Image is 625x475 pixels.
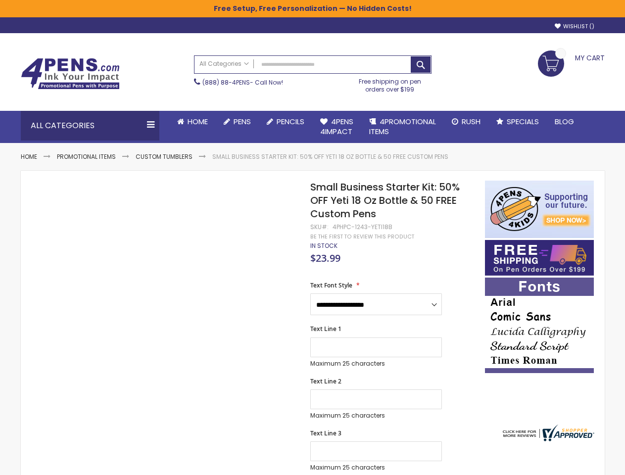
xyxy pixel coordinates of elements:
span: All Categories [199,60,249,68]
a: Home [169,111,216,133]
a: All Categories [194,56,254,72]
img: Free shipping on orders over $199 [485,240,594,276]
img: 4pens 4 kids [485,181,594,238]
a: Blog [547,111,582,133]
span: Specials [507,116,539,127]
p: Maximum 25 characters [310,360,442,368]
a: Rush [444,111,488,133]
p: Maximum 25 characters [310,412,442,420]
span: Text Line 3 [310,429,341,437]
p: Maximum 25 characters [310,464,442,472]
img: 4Pens Custom Pens and Promotional Products [21,58,120,90]
a: 4PROMOTIONALITEMS [361,111,444,143]
span: Rush [462,116,481,127]
span: Small Business Starter Kit: 50% OFF Yeti 18 Oz Bottle & 50 FREE Custom Pens [310,180,460,221]
span: Blog [555,116,574,127]
a: Be the first to review this product [310,233,414,240]
a: 4Pens4impact [312,111,361,143]
div: Availability [310,242,337,250]
a: (888) 88-4PENS [202,78,250,87]
a: Specials [488,111,547,133]
span: In stock [310,241,337,250]
span: Pens [234,116,251,127]
span: 4Pens 4impact [320,116,353,137]
span: Text Font Style [310,281,352,289]
a: Home [21,152,37,161]
a: 4pens.com certificate URL [500,435,594,443]
div: Free shipping on pen orders over $199 [348,74,432,94]
img: 4pens.com widget logo [500,425,594,441]
a: Promotional Items [57,152,116,161]
span: Pencils [277,116,304,127]
span: Text Line 2 [310,377,341,385]
div: All Categories [21,111,159,141]
img: font-personalization-examples [485,278,594,373]
span: - Call Now! [202,78,283,87]
div: 4PHPC-1243-YETI18B [333,223,392,231]
a: Custom Tumblers [136,152,192,161]
span: $23.99 [310,251,340,265]
span: 4PROMOTIONAL ITEMS [369,116,436,137]
a: Pens [216,111,259,133]
span: Text Line 1 [310,325,341,333]
strong: SKU [310,223,329,231]
a: Wishlist [555,23,594,30]
span: Home [188,116,208,127]
a: Pencils [259,111,312,133]
li: Small Business Starter Kit: 50% OFF Yeti 18 Oz Bottle & 50 FREE Custom Pens [212,153,448,161]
